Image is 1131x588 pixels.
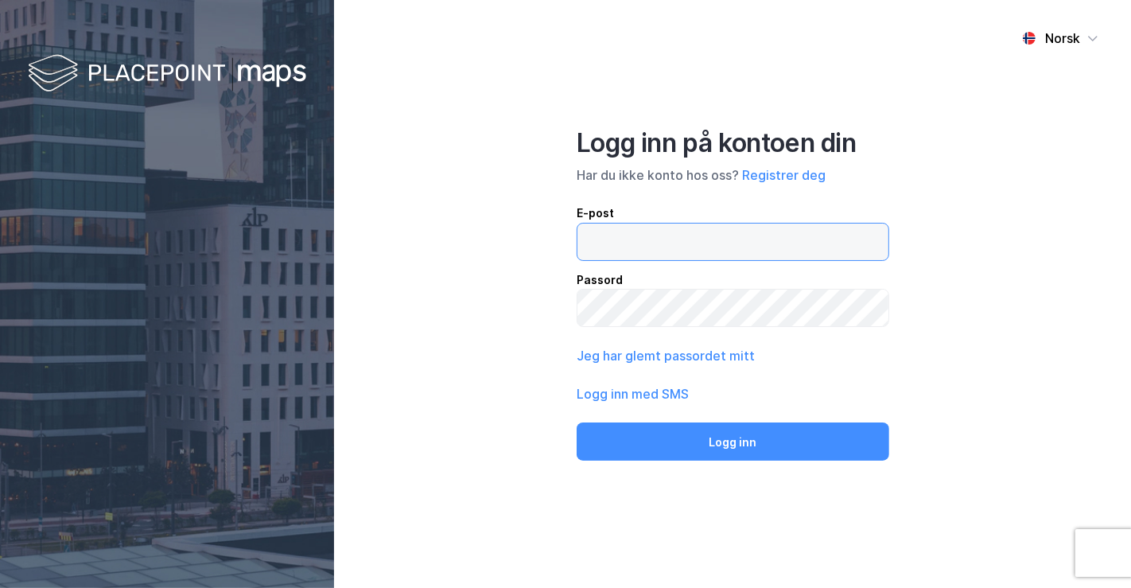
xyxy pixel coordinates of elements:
div: Logg inn på kontoen din [577,127,889,159]
iframe: Chat Widget [1051,512,1131,588]
div: Norsk [1045,29,1080,48]
div: E-post [577,204,889,223]
div: Passord [577,271,889,290]
img: logo-white.f07954bde2210d2a523dddb988cd2aa7.svg [28,51,306,98]
div: Har du ikke konto hos oss? [577,165,889,185]
button: Logg inn [577,423,889,461]
button: Registrer deg [742,165,826,185]
button: Logg inn med SMS [577,384,689,403]
button: Jeg har glemt passordet mitt [577,346,755,365]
